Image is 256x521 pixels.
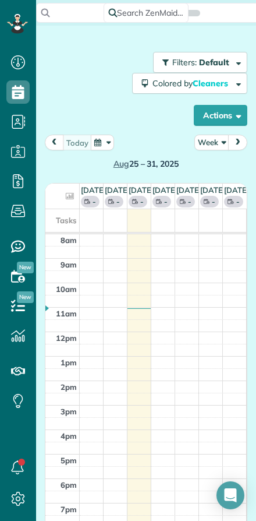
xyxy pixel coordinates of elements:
[147,52,247,73] a: Filters: Default
[17,291,34,303] span: New
[216,481,244,509] div: Open Intercom Messenger
[56,333,77,343] span: 12pm
[236,196,240,207] span: -
[61,260,77,269] span: 9am
[132,73,247,94] button: Colored byCleaners
[93,196,96,207] span: -
[45,135,64,150] button: prev
[61,431,77,441] span: 4pm
[152,78,232,89] span: Colored by
[193,78,230,89] span: Cleaners
[224,185,249,195] a: [DATE]
[140,196,144,207] span: -
[61,456,77,465] span: 5pm
[56,216,77,225] span: Tasks
[61,407,77,416] span: 3pm
[116,196,120,207] span: -
[212,196,215,207] span: -
[61,235,77,245] span: 8am
[61,480,77,490] span: 6pm
[61,358,77,367] span: 1pm
[152,185,177,195] a: [DATE]
[194,135,229,150] button: Week
[153,52,247,73] button: Filters: Default
[129,185,154,195] a: [DATE]
[176,185,201,195] a: [DATE]
[61,382,77,392] span: 2pm
[63,135,92,150] button: today
[105,185,130,195] a: [DATE]
[199,57,230,68] span: Default
[113,159,129,169] span: Aug
[81,185,106,195] a: [DATE]
[200,185,225,195] a: [DATE]
[65,160,227,168] h2: 25 – 31, 2025
[164,196,168,207] span: -
[172,57,197,68] span: Filters:
[56,309,77,318] span: 11am
[188,196,191,207] span: -
[61,505,77,514] span: 7pm
[228,135,247,150] button: next
[194,105,247,126] button: Actions
[56,284,77,294] span: 10am
[17,262,34,273] span: New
